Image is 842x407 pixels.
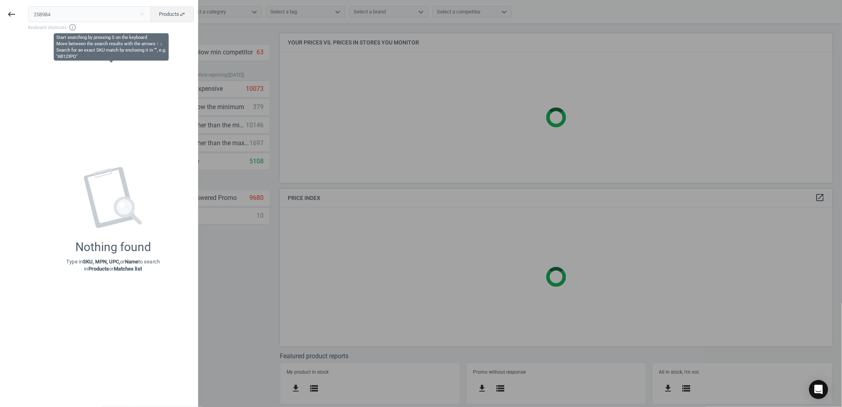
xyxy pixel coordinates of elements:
[151,6,194,22] button: Productsswap_horiz
[28,23,194,31] span: Keyboard shortcuts
[69,23,77,31] i: info_outline
[75,240,151,254] div: Nothing found
[66,258,160,273] p: Type in or to search in or
[7,10,16,19] i: keyboard_backspace
[125,259,138,265] strong: Name
[159,11,186,18] span: Products
[88,266,109,272] strong: Products
[83,259,120,265] strong: SKU, MPN, UPC,
[114,266,142,272] strong: Matches list
[809,380,828,399] div: Open Intercom Messenger
[28,6,151,22] input: Enter the SKU or product name
[136,11,148,18] button: Close
[2,5,21,24] button: keyboard_backspace
[179,11,186,17] i: swap_horiz
[56,35,166,60] div: Start searching by pressing S on the keyboard Move between the search results with the arrows ↑ ↓...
